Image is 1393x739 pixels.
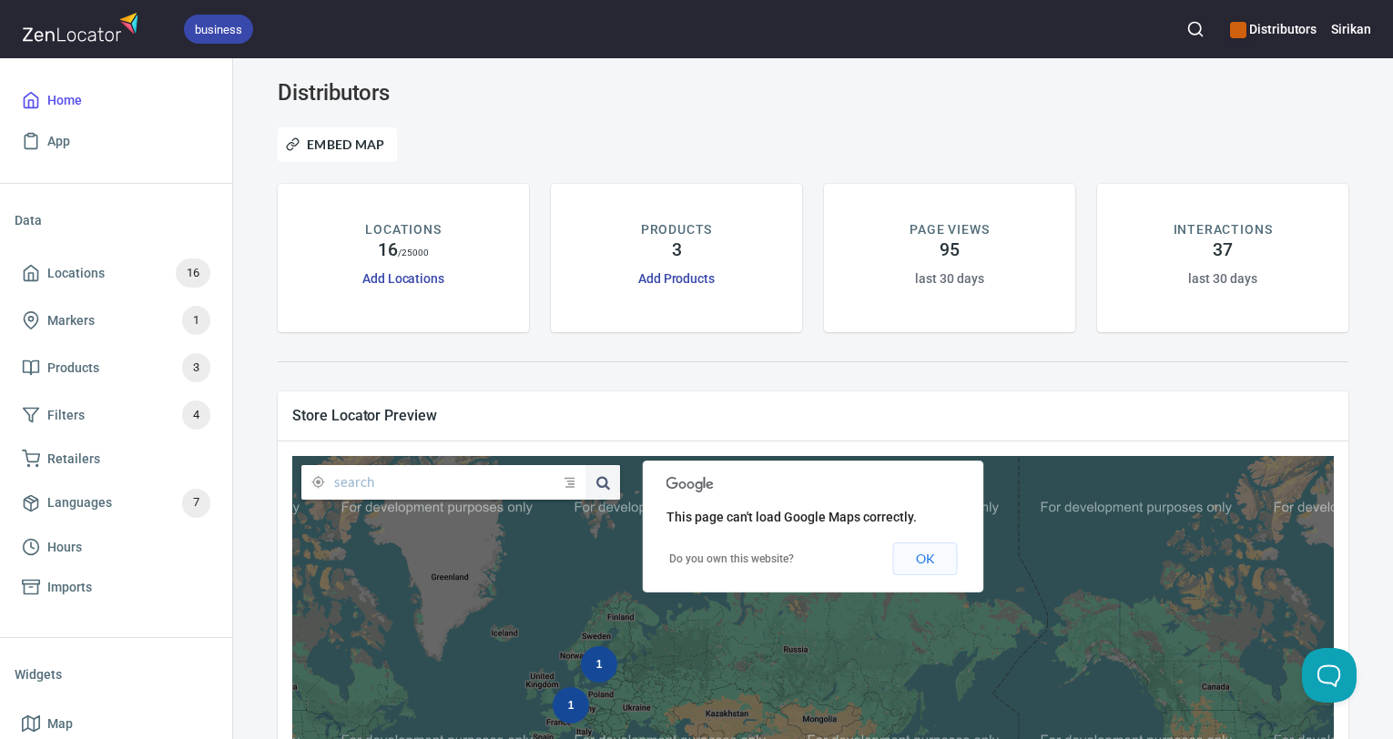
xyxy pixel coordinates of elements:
[15,121,218,162] a: App
[182,492,210,513] span: 7
[915,268,983,289] h6: last 30 days
[15,653,218,696] li: Widgets
[15,344,218,391] a: Products3
[15,480,218,527] a: Languages7
[47,536,82,559] span: Hours
[182,405,210,426] span: 4
[398,246,430,259] p: / 25000
[1302,648,1357,703] iframe: Help Scout Beacon - Open
[672,239,682,261] h4: 3
[47,448,100,471] span: Retailers
[176,263,210,284] span: 16
[641,220,713,239] p: PRODUCTS
[15,391,218,439] a: Filters4
[15,80,218,121] a: Home
[1213,239,1233,261] h4: 37
[184,20,253,39] span: business
[47,404,85,427] span: Filters
[669,552,794,565] a: Do you own this website?
[1174,220,1273,239] p: INTERACTIONS
[15,249,218,297] a: Locations16
[365,220,441,239] p: LOCATIONS
[278,127,397,162] button: Embed Map
[1230,22,1246,38] button: color-CE600E
[1188,268,1256,289] h6: last 30 days
[182,358,210,379] span: 3
[1331,19,1371,39] h6: Sirikan
[378,239,398,261] h4: 16
[182,310,210,331] span: 1
[278,80,620,106] h3: Distributors
[22,7,144,46] img: zenlocator
[15,198,218,242] li: Data
[290,134,385,156] span: Embed Map
[15,527,218,568] a: Hours
[666,510,917,524] span: This page can't load Google Maps correctly.
[47,713,73,735] span: Map
[910,220,989,239] p: PAGE VIEWS
[940,239,960,261] h4: 95
[1230,9,1317,49] div: Manage your apps
[334,465,564,500] input: search
[15,439,218,480] a: Retailers
[47,357,99,380] span: Products
[47,576,92,599] span: Imports
[1331,9,1371,49] button: Sirikan
[362,271,444,286] a: Add Locations
[893,542,958,575] button: OK
[184,15,253,44] div: business
[1230,19,1317,39] h6: Distributors
[292,406,1334,425] span: Store Locator Preview
[638,271,715,286] a: Add Products
[15,297,218,344] a: Markers1
[15,567,218,608] a: Imports
[47,491,112,514] span: Languages
[47,309,95,332] span: Markers
[47,89,82,112] span: Home
[47,130,70,153] span: App
[47,262,105,285] span: Locations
